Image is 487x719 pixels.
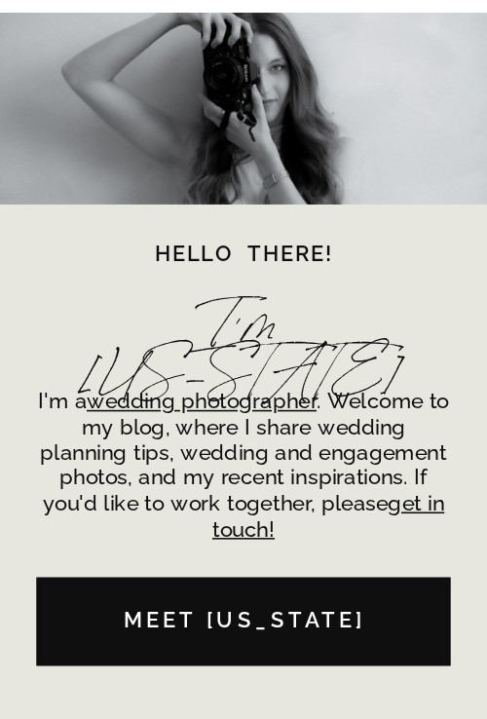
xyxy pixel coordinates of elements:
[67,602,424,640] a: Meet [US_STATE]
[117,244,371,287] h1: Hello there!
[78,311,410,340] h2: I'm [US_STATE]
[212,491,444,541] a: get in touch!
[87,389,317,413] a: wedding photographer
[37,389,451,523] p: I'm a . Welcome to my blog, where I share wedding planning tips, wedding and engagement photos, a...
[52,21,238,254] img: manhattan wedding venues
